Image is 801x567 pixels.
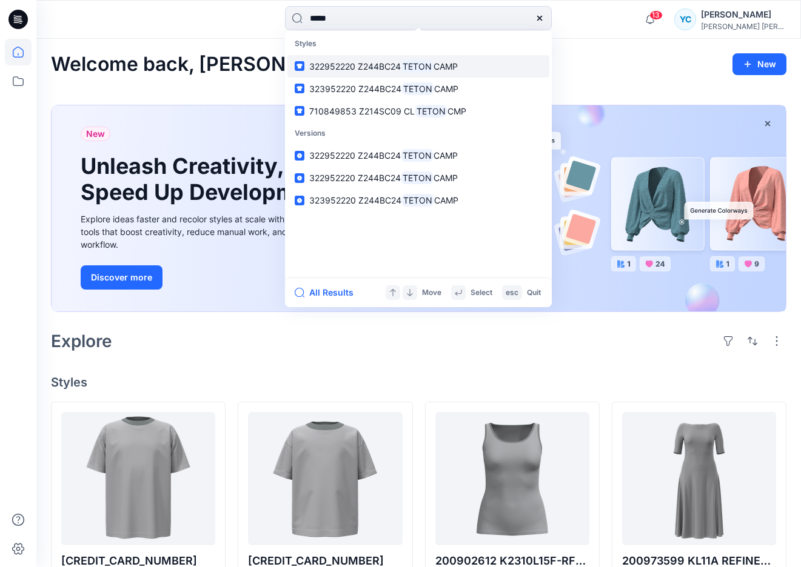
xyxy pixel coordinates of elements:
span: 322952220 Z244BC24 [309,173,401,183]
button: All Results [295,285,361,300]
h1: Unleash Creativity, Speed Up Development [81,153,335,205]
mark: TETON [401,82,434,96]
div: [PERSON_NAME] [701,7,786,22]
span: 323952220 Z244BC24 [309,195,401,205]
a: 641835 001 323 [61,412,215,545]
p: Quit [527,287,541,299]
span: CAMP [434,195,458,205]
h2: Welcome back, [PERSON_NAME] [51,53,361,76]
span: 13 [649,10,663,20]
a: 322952220 Z244BC24TETONCAMP [287,55,549,78]
span: 323952220 Z244BC24 [309,84,401,94]
a: 641836 001 322 [248,412,402,545]
p: Move [422,287,441,299]
span: 710849853 Z214SC09 CL [309,106,415,116]
div: Explore ideas faster and recolor styles at scale with AI-powered tools that boost creativity, red... [81,213,354,251]
p: Styles [287,33,549,55]
span: CAMP [434,61,458,71]
mark: TETON [401,148,434,162]
span: New [86,127,105,141]
a: 323952220 Z244BC24TETONCAMP [287,78,549,100]
span: CAMP [434,84,458,94]
mark: TETON [401,59,434,73]
div: [PERSON_NAME] [PERSON_NAME] [701,22,786,31]
p: esc [506,287,518,299]
h4: Styles [51,375,786,390]
span: 322952220 Z244BC24 [309,61,401,71]
a: 322952220 Z244BC24TETONCAMP [287,144,549,167]
p: Versions [287,122,549,145]
a: 200902612 K2310L15F-RFND STRTCH 2X2 RIB-KELLY-SLEEVELESS-TANK [435,412,589,545]
a: 323952220 Z244BC24TETONCAMP [287,189,549,211]
mark: TETON [415,104,447,118]
a: 710849853 Z214SC09 CLTETONCMP [287,100,549,122]
span: CMP [447,106,466,116]
button: Discover more [81,265,163,290]
a: 322952220 Z244BC24TETONCAMP [287,167,549,189]
span: 322952220 Z244BC24 [309,150,401,161]
a: 200973599 KL11A REFINED STR 1X1 RIB-MUNZIE-ELBOW SLEEVE-DAY DRESS-M [622,412,776,545]
span: CAMP [434,150,458,161]
a: Discover more [81,265,354,290]
h2: Explore [51,331,112,351]
mark: TETON [401,171,434,185]
p: Select [471,287,492,299]
div: YC [674,8,696,30]
button: New [732,53,786,75]
mark: TETON [401,193,434,207]
span: CAMP [434,173,458,183]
